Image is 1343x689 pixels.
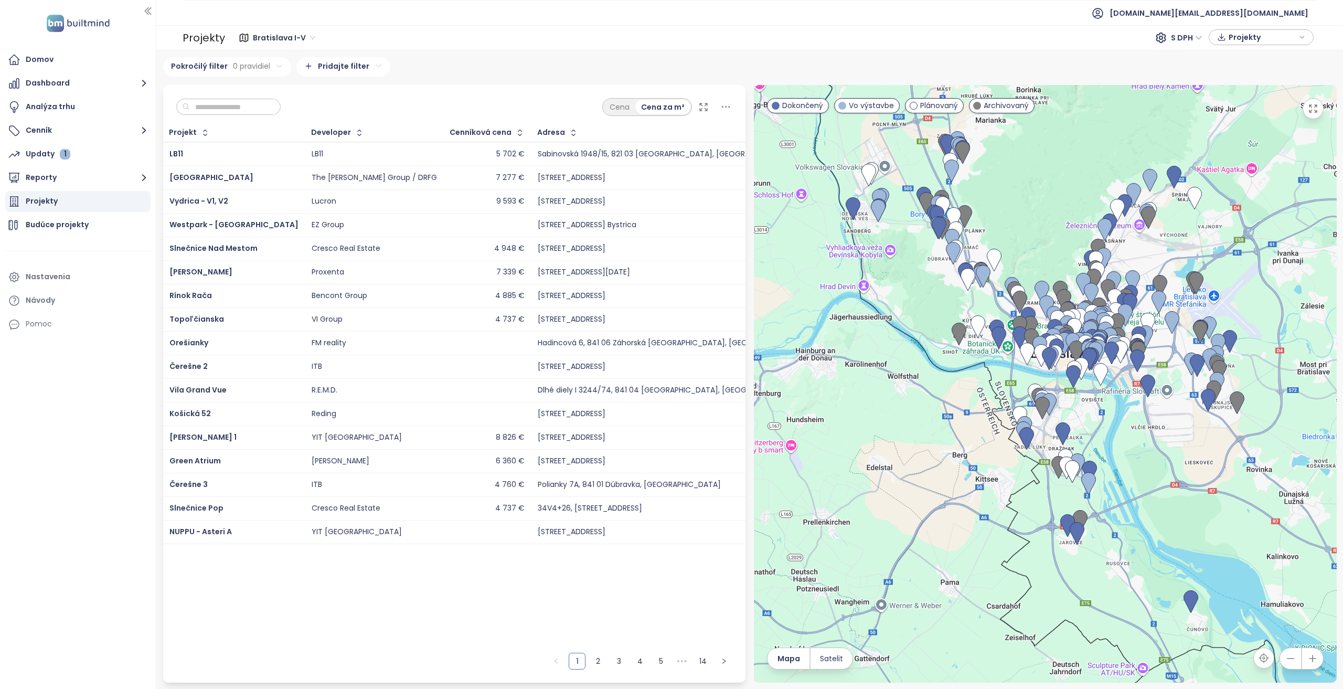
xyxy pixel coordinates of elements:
div: Developer [311,129,351,136]
div: 6 360 € [496,457,525,466]
a: Košická 52 [169,408,211,419]
span: ••• [674,653,690,670]
span: Dokončený [782,100,823,111]
div: The [PERSON_NAME] Group / DRFG [312,173,437,183]
li: 5 [653,653,669,670]
div: 4 885 € [495,291,525,301]
div: [STREET_ADDRESS] Bystrica [538,220,636,230]
div: [STREET_ADDRESS] [538,457,605,466]
div: Projekt [169,129,197,136]
a: Topoľčianska [169,314,224,324]
span: Vo výstavbe [849,100,894,111]
div: 4 948 € [494,244,525,253]
a: Domov [5,49,151,70]
li: 4 [632,653,648,670]
span: [PERSON_NAME] 1 [169,432,237,442]
a: LB11 [169,149,183,159]
div: [STREET_ADDRESS] [538,527,605,537]
div: [STREET_ADDRESS][DATE] [538,268,630,277]
div: Cenníková cena [450,129,511,136]
div: 7 339 € [496,268,525,277]
span: Slnečnice Pop [169,503,223,513]
li: 3 [611,653,627,670]
div: Budúce projekty [26,218,89,231]
div: 4 737 € [495,504,525,513]
div: 1 [60,149,70,160]
a: Projekty [5,191,151,212]
span: Vila Grand Vue [169,385,227,395]
a: Čerešne 2 [169,361,208,372]
div: Cena [604,100,635,114]
a: Analýza trhu [5,97,151,118]
div: Cresco Real Estate [312,504,380,513]
a: [GEOGRAPHIC_DATA] [169,172,253,183]
span: Orešianky [169,337,208,348]
div: Adresa [537,129,565,136]
div: [STREET_ADDRESS] [538,315,605,324]
li: Predchádzajúca strana [548,653,564,670]
a: [PERSON_NAME] [169,267,232,277]
div: [STREET_ADDRESS] [538,173,605,183]
div: Lucron [312,197,336,206]
span: Archivovaný [984,100,1029,111]
div: Sabinovská 1948/15, 821 03 [GEOGRAPHIC_DATA], [GEOGRAPHIC_DATA] [538,150,793,159]
a: 1 [569,653,585,669]
div: [STREET_ADDRESS] [538,362,605,372]
li: 2 [590,653,606,670]
div: Updaty [26,147,70,161]
a: Návody [5,290,151,311]
a: NUPPU - Asteri A [169,526,232,537]
div: Pridajte filter [296,57,390,77]
button: Dashboard [5,73,151,94]
div: 7 277 € [496,173,525,183]
a: Rínok Rača [169,290,212,301]
span: Projekty [1229,29,1296,45]
a: Nastavenia [5,267,151,288]
div: VI Group [312,315,343,324]
div: Projekty [26,195,58,208]
div: button [1214,29,1308,45]
div: Analýza trhu [26,100,75,113]
button: Mapa [768,648,809,669]
div: 5 702 € [496,150,525,159]
div: [STREET_ADDRESS] [538,433,605,442]
div: Návody [26,294,55,307]
span: Slnečnice Nad Mestom [169,243,258,253]
a: 5 [653,653,669,669]
div: Pomoc [26,317,52,331]
a: 2 [590,653,606,669]
div: Nastavenia [26,270,70,283]
div: Projekty [183,27,225,48]
div: [STREET_ADDRESS] [538,409,605,419]
div: [PERSON_NAME] [312,457,369,466]
div: R.E.M.D. [312,386,337,395]
div: YIT [GEOGRAPHIC_DATA] [312,433,402,442]
div: [STREET_ADDRESS] [538,291,605,301]
img: logo [44,13,113,34]
button: left [548,653,564,670]
li: 1 [569,653,585,670]
div: Pokročilý filter [163,57,291,77]
div: FM reality [312,338,346,348]
a: Budúce projekty [5,215,151,236]
a: Green Atrium [169,455,221,466]
span: S DPH [1171,30,1202,46]
li: Nasledujúcich 5 strán [674,653,690,670]
div: Bencont Group [312,291,367,301]
span: right [721,658,727,664]
div: 4 760 € [495,480,525,490]
span: Vydrica - V1, V2 [169,196,228,206]
span: Westpark - [GEOGRAPHIC_DATA] [169,219,299,230]
div: ITB [312,362,322,372]
button: Satelit [811,648,852,669]
span: Plánovaný [920,100,958,111]
a: Čerešne 3 [169,479,208,490]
